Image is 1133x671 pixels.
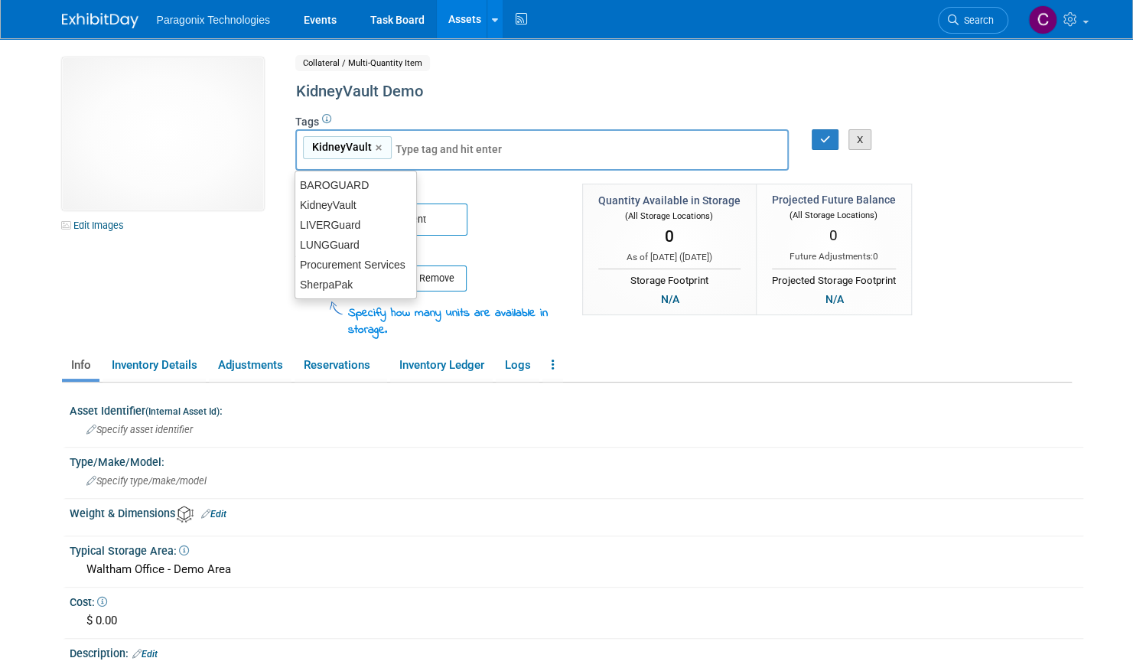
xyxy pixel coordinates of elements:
[157,14,270,26] span: Paragonix Technologies
[62,57,264,210] img: View Images
[376,139,386,157] a: ×
[295,184,559,199] div: Make Reservation:
[295,215,416,235] div: LIVERGuard
[295,55,430,71] span: Collateral / Multi-Quantity Item
[348,305,548,338] span: Specify how many units are available in storage.
[295,255,416,275] div: Procurement Services
[1028,5,1057,34] img: Corinne McNamara
[177,506,194,523] img: Asset Weight and Dimensions
[70,591,1083,610] div: Cost:
[390,352,493,379] a: Inventory Ledger
[70,545,189,557] span: Typical Storage Area:
[295,114,961,181] div: Tags
[295,275,416,295] div: SherpaPak
[70,399,1083,419] div: Asset Identifier :
[81,609,1072,633] div: $ 0.00
[86,475,207,487] span: Specify type/make/model
[70,451,1083,470] div: Type/Make/Model:
[772,269,896,288] div: Projected Storage Footprint
[86,424,193,435] span: Specify asset identifier
[145,406,220,417] small: (Internal Asset Id)
[103,352,206,379] a: Inventory Details
[62,352,99,379] a: Info
[291,78,961,106] div: KidneyVault Demo
[396,265,467,292] button: Remove
[665,227,674,246] span: 0
[295,352,387,379] a: Reservations
[848,129,872,151] button: X
[81,558,1072,581] div: Waltham Office - Demo Area
[598,208,741,223] div: (All Storage Locations)
[772,250,896,263] div: Future Adjustments:
[496,352,539,379] a: Logs
[201,509,226,520] a: Edit
[132,649,158,660] a: Edit
[656,291,684,308] div: N/A
[70,502,1083,523] div: Weight & Dimensions
[598,193,741,208] div: Quantity Available in Storage
[70,642,1083,662] div: Description:
[209,352,291,379] a: Adjustments
[309,139,372,155] span: KidneyVault
[938,7,1008,34] a: Search
[598,251,741,264] div: As of [DATE] ( )
[598,269,741,288] div: Storage Footprint
[62,13,138,28] img: ExhibitDay
[295,175,416,195] div: BAROGUARD
[396,142,518,157] input: Type tag and hit enter
[959,15,994,26] span: Search
[295,236,559,261] div: Adjust Inventory in Storage:
[821,291,848,308] div: N/A
[682,252,709,262] span: [DATE]
[62,216,130,235] a: Edit Images
[772,192,896,207] div: Projected Future Balance
[873,251,878,262] span: 0
[295,195,416,215] div: KidneyVault
[829,226,838,244] span: 0
[772,207,896,222] div: (All Storage Locations)
[295,235,416,255] div: LUNGGuard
